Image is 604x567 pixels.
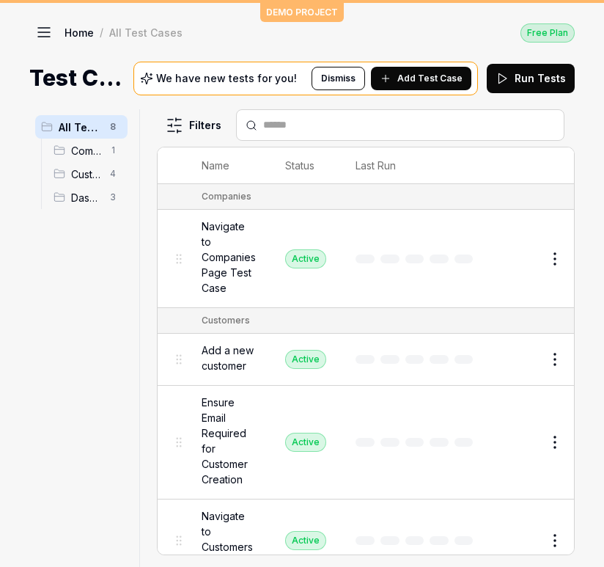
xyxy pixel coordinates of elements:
span: Add a new customer [202,343,256,373]
span: 1 [104,142,122,159]
a: Home [65,25,94,40]
button: Dismiss [312,67,365,90]
span: Companies [71,143,101,158]
div: Active [285,350,326,369]
span: Add Test Case [397,72,463,85]
button: Add Test Case [371,67,471,90]
button: Free Plan [520,23,575,43]
th: Last Run [341,147,487,184]
tr: Navigate to Companies Page Test CaseActive [158,210,581,308]
tr: Ensure Email Required for Customer CreationActive [158,386,581,500]
div: All Test Cases [109,25,183,40]
p: We have new tests for you! [156,73,297,84]
button: Filters [157,111,230,140]
span: All Test Cases [59,120,101,135]
span: Customers [71,167,101,182]
th: Name [187,147,270,184]
div: Active [285,249,326,268]
span: 8 [104,118,122,136]
span: Dashboard [71,190,101,205]
div: Active [285,531,326,550]
button: Run Tests [487,64,575,93]
div: Drag to reorderCustomers4 [48,162,128,186]
div: Active [285,433,326,452]
h1: Test Cases [29,62,122,95]
div: Drag to reorderDashboard3 [48,186,128,209]
th: Status [270,147,341,184]
span: Ensure Email Required for Customer Creation [202,395,256,487]
div: Drag to reorderCompanies1 [48,139,128,162]
tr: Add a new customerActive [158,334,581,386]
span: 4 [104,165,122,183]
span: 3 [104,189,122,206]
div: Companies [202,190,251,203]
div: / [100,25,103,40]
span: Navigate to Companies Page Test Case [202,219,256,296]
div: Customers [202,314,250,327]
